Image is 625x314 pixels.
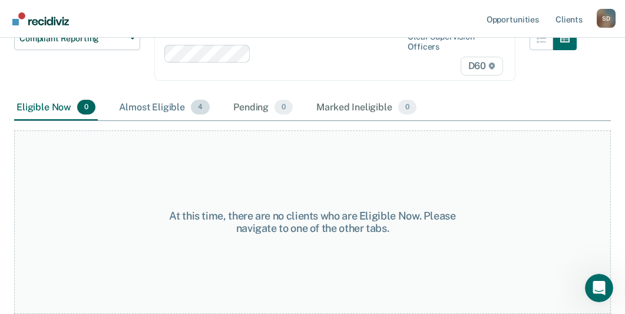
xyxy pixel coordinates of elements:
div: Pending0 [231,95,295,121]
button: Compliant Reporting [14,27,140,50]
span: 0 [77,100,95,115]
div: S D [597,9,616,28]
div: Almost Eligible4 [117,95,212,121]
div: Eligible Now0 [14,95,98,121]
span: 0 [275,100,293,115]
button: Profile dropdown button [597,9,616,28]
span: 4 [191,100,210,115]
span: D60 [461,57,503,76]
span: 0 [398,100,416,115]
span: Compliant Reporting [19,34,125,44]
iframe: Intercom live chat [585,274,613,302]
div: Clear supervision officers [408,32,501,52]
img: Recidiviz [12,12,69,25]
div: At this time, there are no clients who are Eligible Now. Please navigate to one of the other tabs. [164,210,462,235]
div: Marked Ineligible0 [314,95,419,121]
